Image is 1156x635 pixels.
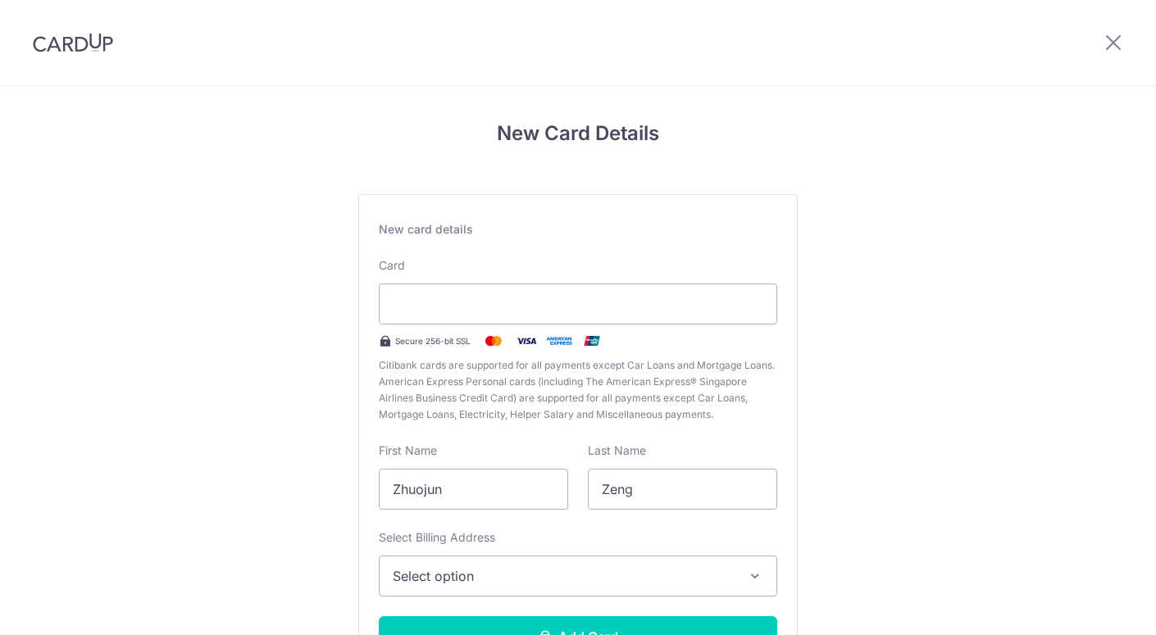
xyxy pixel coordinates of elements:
img: Mastercard [477,331,510,351]
input: Cardholder First Name [379,469,568,510]
iframe: Opens a widget where you can find more information [1051,586,1140,627]
h4: New Card Details [358,119,798,148]
button: Select option [379,556,777,596]
span: Select option [393,566,734,586]
label: First Name [379,442,437,459]
input: Cardholder Last Name [588,469,777,510]
img: .alt.unionpay [576,331,608,351]
img: Visa [510,331,543,351]
span: Secure 256-bit SSL [395,334,471,347]
img: .alt.amex [543,331,576,351]
label: Last Name [588,442,646,459]
label: Card [379,257,405,274]
div: New card details [379,221,777,238]
span: Citibank cards are supported for all payments except Car Loans and Mortgage Loans. American Expre... [379,357,777,423]
iframe: Secure card payment input frame [393,294,763,314]
label: Select Billing Address [379,529,495,546]
img: CardUp [33,33,113,52]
